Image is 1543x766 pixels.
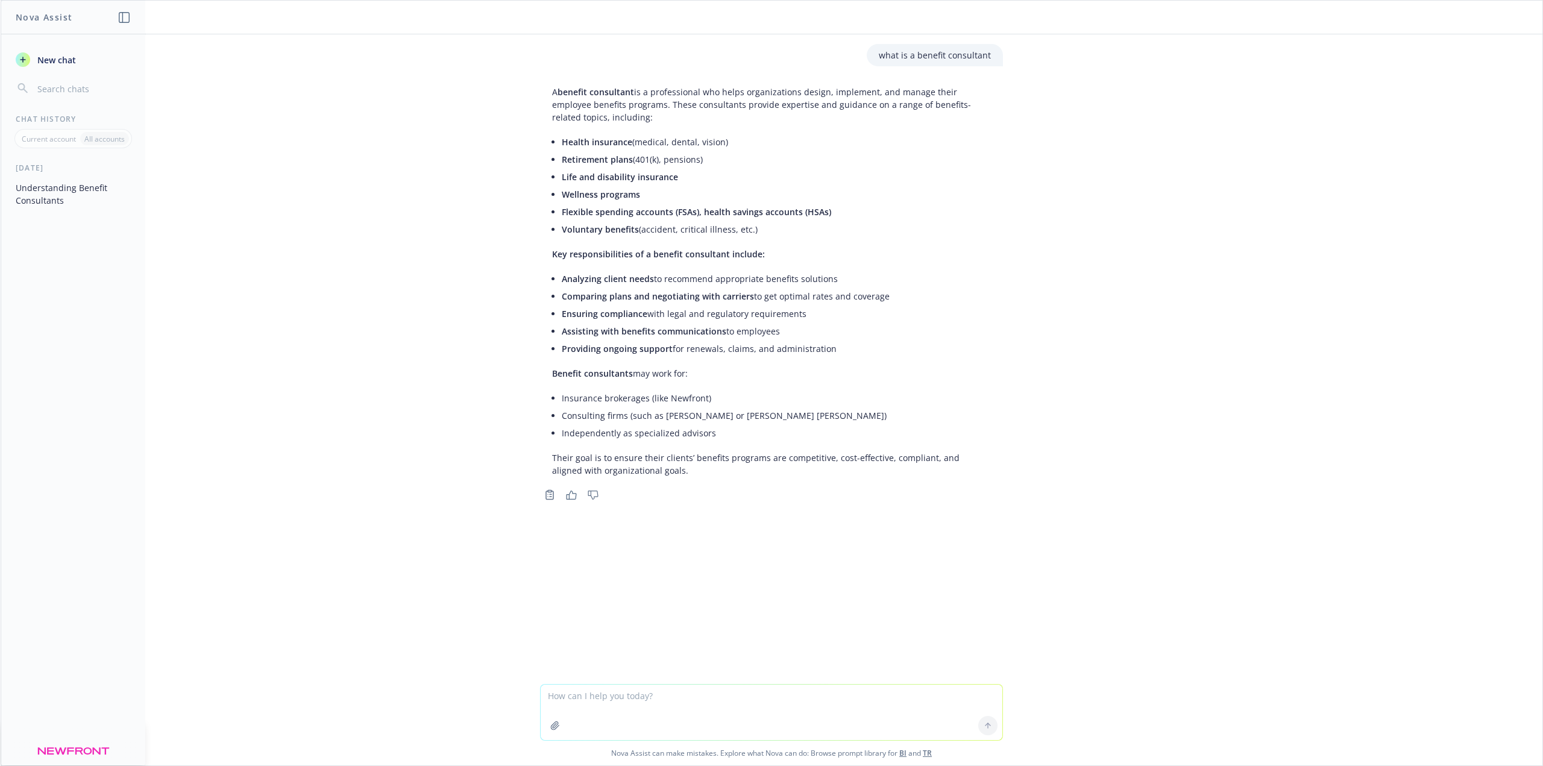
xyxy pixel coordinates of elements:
span: Benefit consultants [552,368,633,379]
div: Chat History [1,114,145,124]
button: Understanding Benefit Consultants [11,178,136,210]
a: TR [923,748,932,758]
div: [DATE] [1,163,145,173]
span: Wellness programs [562,189,640,200]
span: Health insurance [562,136,632,148]
span: Nova Assist can make mistakes. Explore what Nova can do: Browse prompt library for and [5,741,1538,765]
li: (401(k), pensions) [562,151,991,168]
span: Providing ongoing support [562,343,673,354]
span: Flexible spending accounts (FSAs), health savings accounts (HSAs) [562,206,831,218]
li: Consulting firms (such as [PERSON_NAME] or [PERSON_NAME] [PERSON_NAME]) [562,407,991,424]
p: may work for: [552,367,991,380]
li: to employees [562,322,991,340]
li: (accident, critical illness, etc.) [562,221,991,238]
p: Current account [22,134,76,144]
p: A is a professional who helps organizations design, implement, and manage their employee benefits... [552,86,991,124]
span: Analyzing client needs [562,273,654,284]
span: benefit consultant [558,86,634,98]
input: Search chats [35,80,131,97]
span: Comparing plans and negotiating with carriers [562,290,754,302]
a: BI [899,748,907,758]
p: Their goal is to ensure their clients’ benefits programs are competitive, cost-effective, complia... [552,451,991,477]
li: (medical, dental, vision) [562,133,991,151]
li: to recommend appropriate benefits solutions [562,270,991,287]
span: New chat [35,54,76,66]
span: Life and disability insurance [562,171,678,183]
li: Independently as specialized advisors [562,424,991,442]
li: Insurance brokerages (like Newfront) [562,389,991,407]
span: Retirement plans [562,154,633,165]
li: to get optimal rates and coverage [562,287,991,305]
span: Assisting with benefits communications [562,325,726,337]
span: Ensuring compliance [562,308,647,319]
svg: Copy to clipboard [544,489,555,500]
h1: Nova Assist [16,11,72,24]
span: Voluntary benefits [562,224,639,235]
span: Key responsibilities of a benefit consultant include: [552,248,765,260]
li: with legal and regulatory requirements [562,305,991,322]
li: for renewals, claims, and administration [562,340,991,357]
p: All accounts [84,134,125,144]
button: New chat [11,49,136,71]
button: Thumbs down [583,486,603,503]
p: what is a benefit consultant [879,49,991,61]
